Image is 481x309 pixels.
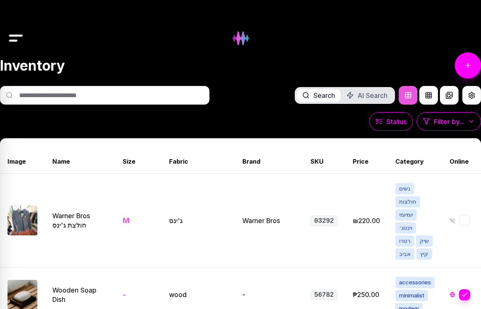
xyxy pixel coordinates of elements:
span: 56782 [310,289,338,300]
button: Compact Gallery View [440,86,459,105]
span: Status [386,117,407,126]
span: minimalist [395,290,428,301]
span: יומיומי [395,209,417,220]
th: Fabric [162,149,235,174]
span: רטרו [395,235,414,247]
button: Search [297,89,341,102]
button: Grid View [419,86,438,105]
a: Add Item [455,52,481,78]
th: Brand [235,149,303,174]
td: Warner Bros חולצת ג'ינס [45,174,115,268]
span: קיץ [416,248,432,260]
span: Edit price [353,291,379,299]
td: Warner Bros [235,174,303,268]
th: Size [115,149,162,174]
td: ג'ינס [162,174,235,268]
span: 03292 [310,215,338,226]
button: Status [369,112,413,131]
span: חולצות [395,196,420,207]
span: Filter by... [434,117,464,126]
img: Hydee Logo [226,24,255,53]
button: Drawer [7,18,24,35]
span: אביב [395,248,414,260]
button: AI Search [341,89,393,102]
span: Edit price [353,217,380,225]
img: Warner Bros חולצת ג'ינס [7,206,37,235]
span: וינטג׳ [395,222,416,234]
th: SKU [303,149,345,174]
th: Category [388,149,442,174]
th: Name [45,149,115,174]
button: View Settings [462,86,481,105]
button: Table View [399,86,417,105]
span: accessories [395,277,435,288]
td: M [115,174,162,268]
img: Drawer [7,24,24,53]
span: שיק [416,235,433,247]
th: Price [345,149,388,174]
span: נשים [395,183,414,194]
button: Filter by... [417,112,481,131]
